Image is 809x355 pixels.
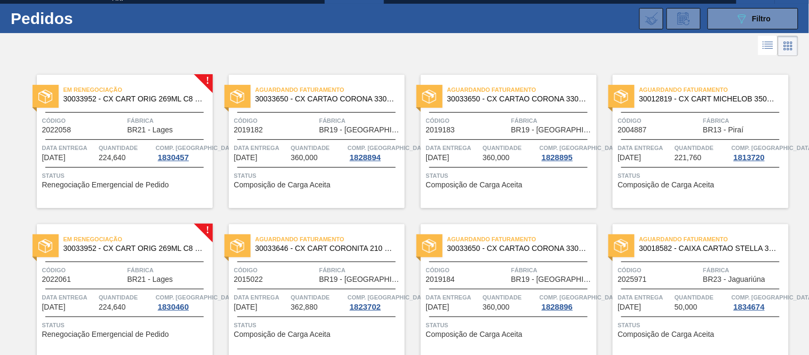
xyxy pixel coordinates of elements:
span: Composição de Carga Aceita [426,330,523,338]
span: 08/10/2025 [42,154,66,162]
a: statusAguardando Faturamento30033650 - CX CARTAO CORONA 330 C6 NIV24Código2019183FábricaBR19 - [G... [405,75,597,208]
span: Composição de Carga Aceita [426,181,523,189]
span: Status [42,320,210,330]
span: Status [618,320,786,330]
span: Código [426,265,509,275]
span: Quantidade [291,292,345,303]
span: Data entrega [234,143,289,153]
span: 224,640 [99,154,126,162]
div: 1834674 [732,303,767,311]
span: Fábrica [703,265,786,275]
button: Filtro [708,8,798,29]
span: BR23 - Jaguariúna [703,275,766,283]
span: 30033646 - CX CART CORONITA 210 C6 NIV24 [255,244,396,253]
span: Data entrega [42,292,97,303]
span: 360,000 [483,303,510,311]
span: 2019183 [426,126,455,134]
span: 30033650 - CX CARTAO CORONA 330 C6 NIV24 [447,95,588,103]
div: Visão em Lista [758,36,778,56]
div: 1828894 [348,153,383,162]
span: Fábrica [319,265,402,275]
span: Aguardando Faturamento [639,84,789,95]
span: Em renegociação [63,84,213,95]
span: 08/10/2025 [426,154,450,162]
span: Código [234,265,317,275]
a: Comp. [GEOGRAPHIC_DATA]1828895 [540,143,594,162]
div: Visão em Cards [778,36,798,56]
img: status [230,239,244,253]
div: Importar Negociações dos Pedidos [639,8,663,29]
span: Fábrica [127,115,210,126]
span: Status [234,320,402,330]
span: Data entrega [426,143,480,153]
span: 2022058 [42,126,71,134]
span: Quantidade [291,143,345,153]
span: Status [42,170,210,181]
h1: Pedidos [11,12,164,25]
a: statusAguardando Faturamento30012819 - CX CART MICHELOB 350ML C8 429 298 GCódigo2004887FábricaBR1... [597,75,789,208]
span: Status [618,170,786,181]
span: BR21 - Lages [127,126,173,134]
span: 2019182 [234,126,263,134]
span: Fábrica [703,115,786,126]
span: Data entrega [618,292,672,303]
span: Status [234,170,402,181]
span: Composição de Carga Aceita [618,181,715,189]
span: 30033650 - CX CARTAO CORONA 330 C6 NIV24 [255,95,396,103]
span: Data entrega [618,143,672,153]
span: Fábrica [319,115,402,126]
img: status [230,90,244,104]
span: 08/10/2025 [618,154,642,162]
img: status [422,239,436,253]
span: 30033952 - CX CART ORIG 269ML C8 GPI NIV24 [63,95,204,103]
span: Fábrica [511,115,594,126]
span: BR19 - Nova Rio [511,275,594,283]
span: BR19 - Nova Rio [319,275,402,283]
span: Código [42,265,125,275]
span: BR19 - Nova Rio [319,126,402,134]
div: 1828896 [540,303,575,311]
span: Fábrica [511,265,594,275]
span: Fábrica [127,265,210,275]
a: !statusEm renegociação30033952 - CX CART ORIG 269ML C8 GPI NIV24Código2022058FábricaBR21 - LagesD... [21,75,213,208]
span: Filtro [752,14,771,23]
span: 2025971 [618,275,647,283]
div: 1823702 [348,303,383,311]
span: Código [42,115,125,126]
span: Status [426,320,594,330]
span: 10/10/2025 [234,303,258,311]
a: Comp. [GEOGRAPHIC_DATA]1834674 [732,292,786,311]
span: Renegociação Emergencial de Pedido [42,330,169,338]
span: 2015022 [234,275,263,283]
a: Comp. [GEOGRAPHIC_DATA]1823702 [348,292,402,311]
span: 30033650 - CX CARTAO CORONA 330 C6 NIV24 [447,244,588,253]
span: Composição de Carga Aceita [234,330,331,338]
span: Status [426,170,594,181]
img: status [614,90,628,104]
span: 362,880 [291,303,318,311]
span: 224,640 [99,303,126,311]
span: Data entrega [234,292,289,303]
span: 30012819 - CX CART MICHELOB 350ML C8 429 298 G [639,95,780,103]
span: Código [234,115,317,126]
span: 221,760 [675,154,702,162]
div: Solicitação de Revisão de Pedidos [667,8,701,29]
span: Comp. Carga [540,143,622,153]
span: Composição de Carga Aceita [234,181,331,189]
span: 2004887 [618,126,647,134]
span: 360,000 [483,154,510,162]
span: 360,000 [291,154,318,162]
span: 10/10/2025 [426,303,450,311]
span: Data entrega [426,292,480,303]
span: BR13 - Piraí [703,126,744,134]
span: Quantidade [483,143,537,153]
span: 2019184 [426,275,455,283]
span: Comp. Carga [156,143,238,153]
a: Comp. [GEOGRAPHIC_DATA]1813720 [732,143,786,162]
span: Quantidade [483,292,537,303]
span: 08/10/2025 [234,154,258,162]
span: Composição de Carga Aceita [618,330,715,338]
span: Comp. Carga [348,292,430,303]
a: Comp. [GEOGRAPHIC_DATA]1828896 [540,292,594,311]
div: 1813720 [732,153,767,162]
